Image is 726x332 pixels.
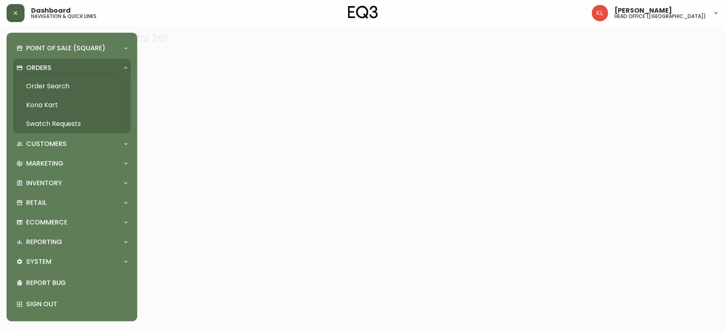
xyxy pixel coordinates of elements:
div: Orders [13,59,131,77]
h5: navigation & quick links [31,14,96,19]
div: Ecommerce [13,213,131,231]
p: Report Bug [26,278,127,287]
div: Customers [13,135,131,153]
p: Reporting [26,238,62,247]
div: System [13,253,131,271]
div: Sign Out [13,294,131,315]
p: Marketing [26,159,63,168]
p: Sign Out [26,300,127,309]
p: Orders [26,63,51,72]
div: Inventory [13,174,131,192]
a: Order Search [13,77,131,96]
span: [PERSON_NAME] [615,7,672,14]
img: 2c0c8aa7421344cf0398c7f872b772b5 [592,5,608,21]
p: System [26,257,51,266]
p: Ecommerce [26,218,67,227]
div: Retail [13,194,131,212]
p: Point of Sale (Square) [26,44,105,53]
p: Customers [26,139,67,148]
a: Swatch Requests [13,114,131,133]
h5: head office ([GEOGRAPHIC_DATA]) [615,14,706,19]
div: Report Bug [13,272,131,294]
a: Kona Kart [13,96,131,114]
img: logo [348,6,378,19]
p: Retail [26,198,47,207]
span: Dashboard [31,7,71,14]
div: Point of Sale (Square) [13,39,131,57]
div: Reporting [13,233,131,251]
div: Marketing [13,155,131,173]
p: Inventory [26,179,62,188]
